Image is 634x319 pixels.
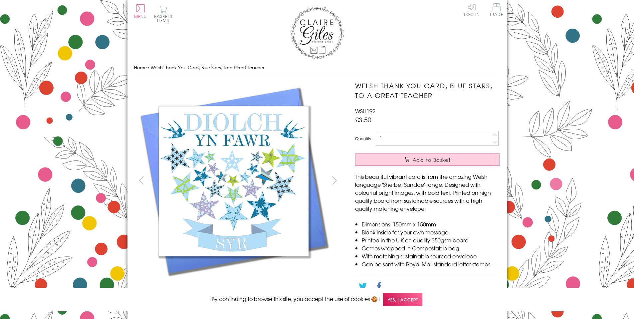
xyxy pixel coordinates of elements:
button: Menu [134,4,147,18]
span: Add to Basket [413,157,451,163]
p: This beautiful vibrant card is from the amazing Welsh language 'Sherbet Sundae' range. Designed w... [355,172,500,212]
img: Welsh Thank You Card, Blue Stars, To a Great Teacher [134,81,334,281]
span: WSH192 [355,107,375,115]
button: next [327,173,342,188]
h1: Welsh Thank You Card, Blue Stars, To a Great Teacher [355,81,500,100]
label: Quantity [355,136,371,142]
span: Yes, I accept [383,293,422,306]
nav: breadcrumbs [134,61,500,75]
span: › [148,64,149,71]
span: Welsh Thank You Card, Blue Stars, To a Great Teacher [151,64,264,71]
a: Log In [464,3,480,16]
button: Add to Basket [355,154,500,166]
img: Claire Giles Greetings Cards [291,7,344,59]
button: prev [134,173,149,188]
li: Can be sent with Royal Mail standard letter stamps [362,260,500,268]
button: Basket0 items [154,5,172,22]
li: Comes wrapped in Compostable bag [362,244,500,252]
span: Trade [490,3,504,16]
span: 0 items [157,13,172,23]
span: Menu [134,13,147,19]
span: £3.50 [355,115,371,124]
a: Home [134,64,147,71]
li: With matching sustainable sourced envelope [362,252,500,260]
li: Blank inside for your own message [362,228,500,236]
li: Dimensions: 150mm x 150mm [362,220,500,228]
li: Printed in the U.K on quality 350gsm board [362,236,500,244]
a: Trade [490,3,504,18]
